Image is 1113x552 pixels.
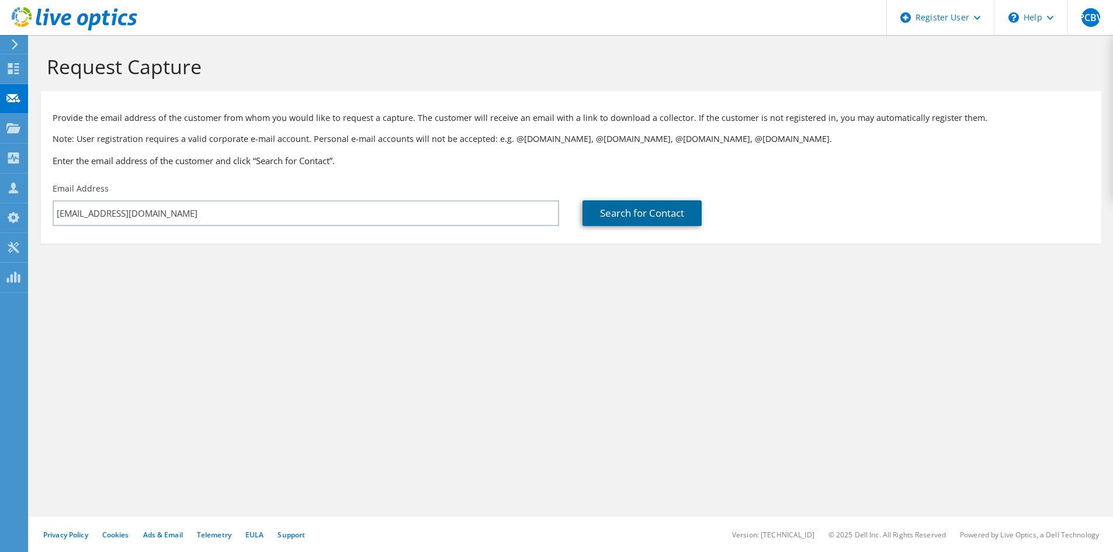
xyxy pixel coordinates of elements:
span: PCBV [1081,8,1100,27]
p: Note: User registration requires a valid corporate e-mail account. Personal e-mail accounts will ... [53,133,1090,145]
a: Support [278,530,305,540]
a: EULA [245,530,263,540]
h1: Request Capture [47,54,1090,79]
a: Telemetry [197,530,231,540]
a: Search for Contact [582,200,702,226]
h3: Enter the email address of the customer and click “Search for Contact”. [53,154,1090,167]
a: Privacy Policy [43,530,88,540]
li: © 2025 Dell Inc. All Rights Reserved [828,530,946,540]
li: Powered by Live Optics, a Dell Technology [960,530,1099,540]
li: Version: [TECHNICAL_ID] [732,530,814,540]
a: Ads & Email [143,530,183,540]
a: Cookies [102,530,129,540]
label: Email Address [53,183,109,195]
p: Provide the email address of the customer from whom you would like to request a capture. The cust... [53,112,1090,124]
svg: \n [1008,12,1019,23]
